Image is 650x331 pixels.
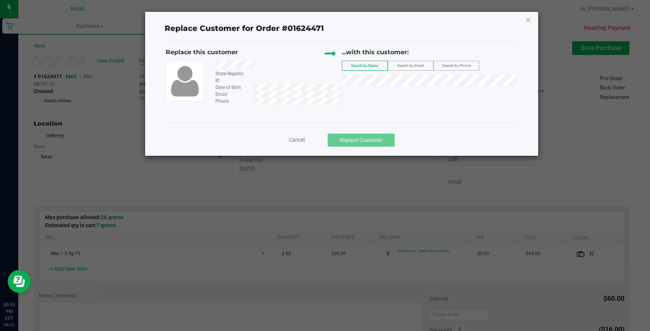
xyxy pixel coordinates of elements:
[397,63,424,68] span: Search by Email
[166,48,238,56] span: Replace this customer
[442,63,471,68] span: Search by Phone
[210,70,254,84] div: State Registry ID
[210,98,254,105] div: Phone
[328,134,395,147] button: Replace Customer
[289,137,305,143] span: Cancel
[351,63,378,68] span: Search by Name
[210,91,254,98] div: Email
[168,64,202,98] img: user-icon.png
[8,270,31,293] iframe: Resource center
[342,48,409,56] span: ...with this customer:
[210,84,254,91] div: Date of Birth
[160,22,328,35] span: Replace Customer for Order #01624471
